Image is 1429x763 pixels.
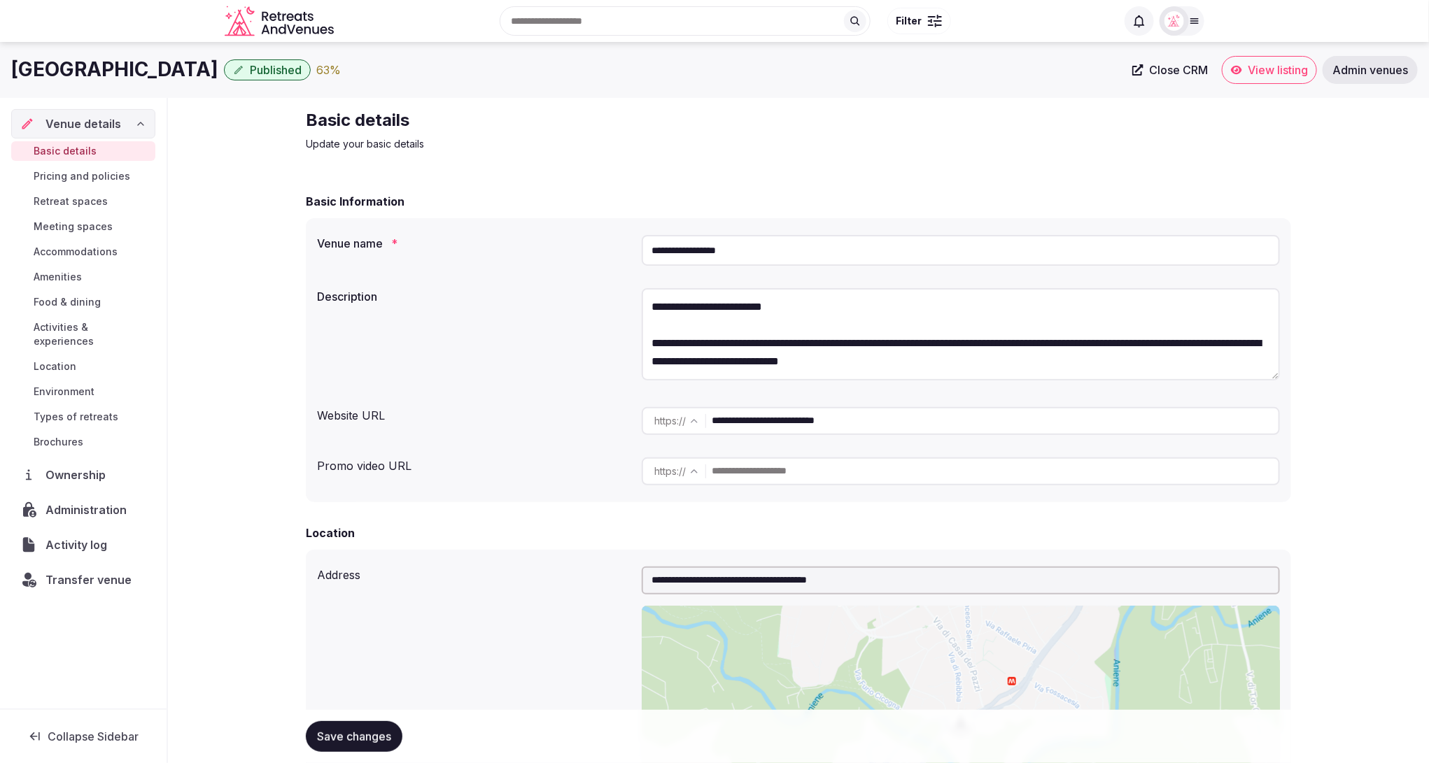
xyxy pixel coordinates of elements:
span: Retreat spaces [34,194,108,208]
label: Description [317,291,631,302]
h2: Basic Information [306,193,404,210]
button: 63% [316,62,341,78]
a: Meeting spaces [11,217,155,236]
h2: Location [306,525,355,541]
span: Administration [45,501,132,518]
a: Retreat spaces [11,192,155,211]
span: Food & dining [34,295,101,309]
a: Amenities [11,267,155,287]
button: Save changes [306,721,402,752]
a: Brochures [11,432,155,452]
a: Pricing and policies [11,166,155,186]
span: Environment [34,385,94,399]
span: Collapse Sidebar [48,729,139,743]
img: miaceralde [1164,11,1184,31]
a: Activity log [11,530,155,559]
a: Environment [11,382,155,401]
button: Filter [887,8,951,34]
a: Visit the homepage [225,6,337,37]
span: Meeting spaces [34,220,113,234]
h2: Basic details [306,109,776,131]
span: Transfer venue [45,571,132,588]
div: Address [317,561,631,583]
p: Update your basic details [306,137,776,151]
a: Ownership [11,460,155,490]
a: Food & dining [11,292,155,312]
div: 63 % [316,62,341,78]
span: Save changes [317,729,391,743]
a: Admin venues [1323,56,1418,84]
button: Collapse Sidebar [11,721,155,752]
button: Published [224,59,311,80]
span: Published [250,63,302,77]
div: Website URL [317,401,631,424]
span: Basic details [34,144,97,158]
a: Location [11,357,155,376]
span: Pricing and policies [34,169,130,183]
span: Amenities [34,270,82,284]
span: Admin venues [1332,63,1408,77]
h1: [GEOGRAPHIC_DATA] [11,56,218,83]
span: Brochures [34,435,83,449]
span: Activities & experiences [34,320,150,348]
span: View listing [1248,63,1308,77]
span: Ownership [45,466,111,483]
a: Activities & experiences [11,318,155,351]
span: Close CRM [1149,63,1208,77]
a: Close CRM [1124,56,1216,84]
a: View listing [1222,56,1317,84]
span: Accommodations [34,245,118,259]
a: Administration [11,495,155,525]
button: Transfer venue [11,565,155,594]
span: Activity log [45,536,113,553]
span: Filter [896,14,922,28]
label: Venue name [317,238,631,249]
a: Types of retreats [11,407,155,427]
span: Location [34,359,76,373]
span: Types of retreats [34,410,118,424]
a: Basic details [11,141,155,161]
span: Venue details [45,115,121,132]
a: Accommodations [11,242,155,262]
div: Promo video URL [317,452,631,474]
svg: Retreats and Venues company logo [225,6,337,37]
